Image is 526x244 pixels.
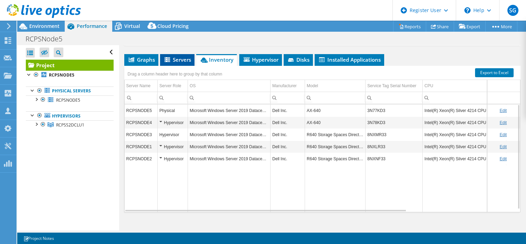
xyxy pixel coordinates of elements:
[188,116,271,129] td: Column OS, Value Microsoft Windows Server 2019 Datacenter
[49,72,74,78] b: RCPSNODE5
[158,80,188,92] td: Server Role Column
[272,82,297,90] div: Manufacturer
[188,104,271,116] td: Column OS, Value Microsoft Windows Server 2019 Datacenter
[158,129,188,141] td: Column Server Role, Value Hypervisor
[305,116,366,129] td: Column Model, Value AX-640
[271,80,305,92] td: Manufacturer Column
[188,92,271,104] td: Column OS, Filter cell
[499,156,507,161] a: Edit
[507,5,518,16] span: SG
[157,23,189,29] span: Cloud Pricing
[423,129,506,141] td: Column CPU, Value Intel(R) Xeon(R) Silver 4214 CPU @ 2.20GHz
[22,35,73,43] h1: RCPSNode5
[287,56,309,63] span: Disks
[271,153,305,165] td: Column Manufacturer, Value Dell Inc.
[26,60,114,71] a: Project
[424,82,433,90] div: CPU
[271,92,305,104] td: Column Manufacturer, Filter cell
[366,104,423,116] td: Column Service Tag Serial Number, Value 3N77KD3
[188,153,271,165] td: Column OS, Value Microsoft Windows Server 2019 Datacenter
[200,56,233,63] span: Inventory
[159,143,186,151] div: Hypervisor
[426,21,454,32] a: Share
[271,116,305,129] td: Column Manufacturer, Value Dell Inc.
[158,104,188,116] td: Column Server Role, Value Physical
[188,80,271,92] td: OS Column
[126,69,224,79] div: Drag a column header here to group by that column
[366,116,423,129] td: Column Service Tag Serial Number, Value 3N78KD3
[125,153,158,165] td: Column Server Name, Value RCPSNODE2
[423,153,506,165] td: Column CPU, Value Intel(R) Xeon(R) Silver 4214 CPU @ 2.20GHz
[26,120,114,129] a: RCPSS2DCLU1
[366,153,423,165] td: Column Service Tag Serial Number, Value 8NXNF33
[423,92,506,104] td: Column CPU, Filter cell
[499,120,507,125] a: Edit
[26,71,114,80] a: RCPSNODE5
[305,104,366,116] td: Column Model, Value AX-640
[125,80,158,92] td: Server Name Column
[158,141,188,153] td: Column Server Role, Value Hypervisor
[271,141,305,153] td: Column Manufacturer, Value Dell Inc.
[499,144,507,149] a: Edit
[56,122,84,128] span: RCPSS2DCLU1
[499,108,507,113] a: Edit
[124,66,520,212] div: Data grid
[423,141,506,153] td: Column CPU, Value Intel(R) Xeon(R) Silver 4214 CPU @ 2.20GHz
[366,141,423,153] td: Column Service Tag Serial Number, Value 8NXLR33
[188,129,271,141] td: Column OS, Value Microsoft Windows Server 2019 Datacenter
[158,92,188,104] td: Column Server Role, Filter cell
[26,111,114,120] a: Hypervisors
[126,82,151,90] div: Server Name
[125,141,158,153] td: Column Server Name, Value RCPSNODE1
[475,68,514,77] a: Export to Excel
[307,82,318,90] div: Model
[423,104,506,116] td: Column CPU, Value Intel(R) Xeon(R) Silver 4214 CPU @ 2.20GHz
[464,7,471,13] svg: \n
[164,56,191,63] span: Servers
[158,116,188,129] td: Column Server Role, Value Hypervisor
[305,129,366,141] td: Column Model, Value R640 Storage Spaces Direct RN
[29,23,60,29] span: Environment
[271,129,305,141] td: Column Manufacturer, Value Dell Inc.
[485,21,517,32] a: More
[124,23,140,29] span: Virtual
[454,21,486,32] a: Export
[159,119,186,127] div: Hypervisor
[26,95,114,104] a: RCPSNODE5
[305,141,366,153] td: Column Model, Value R640 Storage Spaces Direct RN
[159,155,186,163] div: Hypervisor
[366,80,423,92] td: Service Tag Serial Number Column
[125,116,158,129] td: Column Server Name, Value RCPSNODE4
[125,104,158,116] td: Column Server Name, Value RCPSNODE5
[305,92,366,104] td: Column Model, Filter cell
[56,97,80,103] span: RCPSNODE5
[159,82,181,90] div: Server Role
[77,23,107,29] span: Performance
[318,56,381,63] span: Installed Applications
[158,153,188,165] td: Column Server Role, Value Hypervisor
[128,56,155,63] span: Graphs
[423,116,506,129] td: Column CPU, Value Intel(R) Xeon(R) Silver 4214 CPU @ 2.20GHz
[159,131,186,139] div: Hypervisor
[305,153,366,165] td: Column Model, Value R640 Storage Spaces Direct RN
[393,21,426,32] a: Reports
[367,82,417,90] div: Service Tag Serial Number
[366,129,423,141] td: Column Service Tag Serial Number, Value 8NXMR33
[499,132,507,137] a: Edit
[26,87,114,95] a: Physical Servers
[19,234,59,243] a: Project Notes
[159,106,186,115] div: Physical
[190,82,196,90] div: OS
[305,80,366,92] td: Model Column
[188,141,271,153] td: Column OS, Value Microsoft Windows Server 2019 Datacenter
[125,129,158,141] td: Column Server Name, Value RCPSNODE3
[366,92,423,104] td: Column Service Tag Serial Number, Filter cell
[423,80,506,92] td: CPU Column
[243,56,278,63] span: Hypervisor
[125,92,158,104] td: Column Server Name, Filter cell
[271,104,305,116] td: Column Manufacturer, Value Dell Inc.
